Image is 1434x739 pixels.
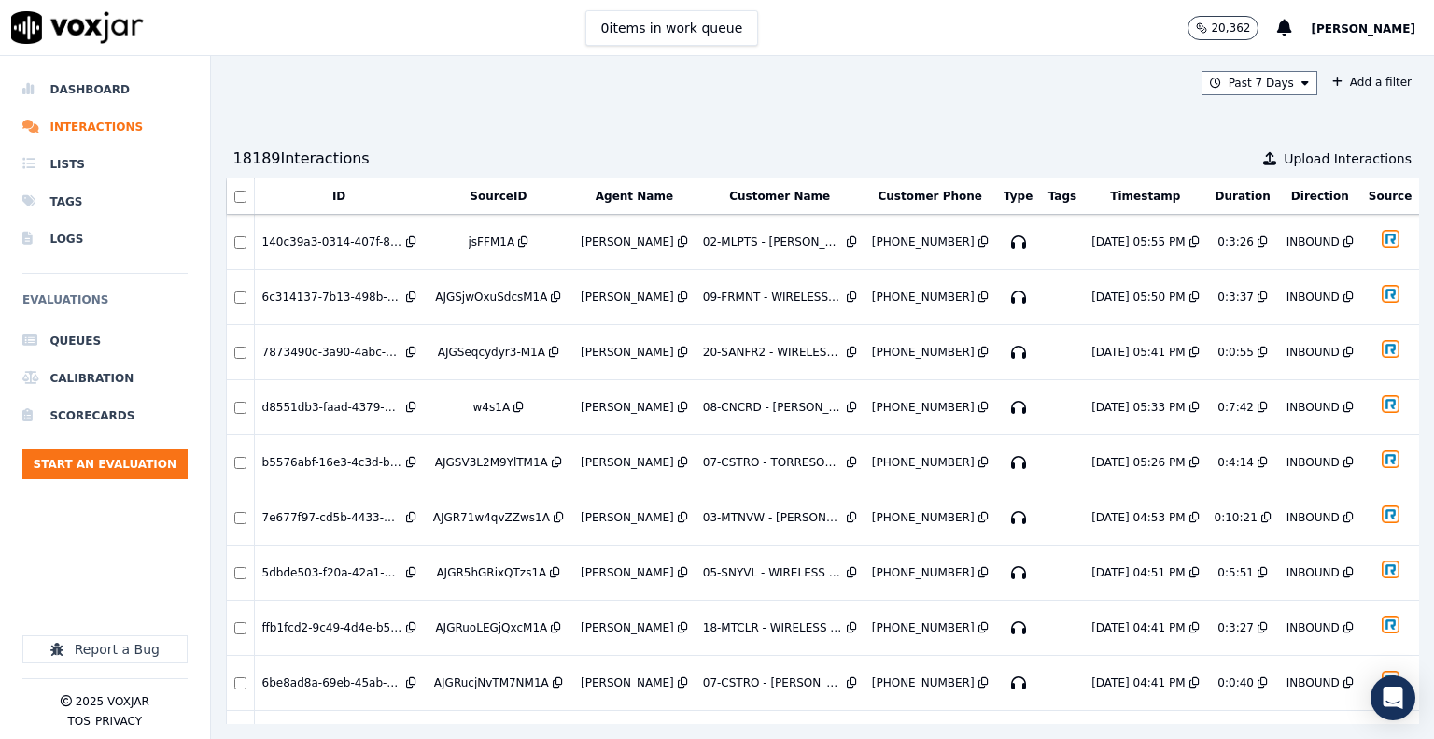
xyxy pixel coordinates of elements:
li: Interactions [22,108,188,146]
div: 0:0:40 [1217,675,1254,690]
div: [PHONE_NUMBER] [872,345,975,360]
div: AJGR5hGRixQTzs1A [436,565,546,580]
div: [PHONE_NUMBER] [872,620,975,635]
div: 0:10:21 [1215,510,1258,525]
a: Dashboard [22,71,188,108]
button: 20,362 [1188,16,1258,40]
div: b5576abf-16e3-4c3d-ba6d-eafbf13f93db [262,455,402,470]
div: INBOUND [1286,290,1340,305]
div: AJGRuoLEGjQxcM1A [435,620,547,635]
div: INBOUND [1286,400,1340,415]
div: [PHONE_NUMBER] [872,565,975,580]
div: [PERSON_NAME] [581,345,674,360]
div: [PERSON_NAME] [581,510,674,525]
button: Customer Name [729,189,830,204]
div: [DATE] 05:50 PM [1091,290,1185,305]
div: d8551db3-faad-4379-9bcd-eb3e41fd9faa [262,400,402,415]
span: Upload Interactions [1284,149,1412,168]
div: [PHONE_NUMBER] [872,455,975,470]
button: Direction [1291,189,1349,204]
p: 20,362 [1211,21,1250,36]
button: Privacy [95,714,142,729]
div: 6c314137-7b13-498b-81f0-7252d781863a [262,290,402,305]
div: 0:4:14 [1217,455,1254,470]
button: Past 7 Days [1202,71,1317,95]
img: RINGCENTRAL_OFFICE_icon [1374,663,1407,696]
img: RINGCENTRAL_OFFICE_icon [1374,498,1407,531]
div: [PERSON_NAME] [581,675,674,690]
div: [DATE] 05:33 PM [1091,400,1185,415]
div: AJGR71w4qvZZws1A [433,510,550,525]
button: 20,362 [1188,16,1277,40]
div: 7873490c-3a90-4abc-a0a0-42889f4b9570 [262,345,402,360]
div: 0:3:37 [1217,290,1254,305]
button: [PERSON_NAME] [1311,17,1434,39]
div: [PHONE_NUMBER] [872,675,975,690]
div: INBOUND [1286,675,1340,690]
div: AJGSeqcydyr3-M1A [438,345,545,360]
div: 140c39a3-0314-407f-874f-26b1253fbb20 [262,234,402,249]
div: 0:0:55 [1217,345,1254,360]
button: TOS [68,714,91,729]
div: 07-CSTRO - TORRESOCHOA,MER [703,455,843,470]
div: [PERSON_NAME] [581,234,674,249]
div: 02-MLPTS - [PERSON_NAME] [703,234,843,249]
div: [DATE] 04:41 PM [1091,620,1185,635]
button: Customer Phone [878,189,981,204]
div: [PHONE_NUMBER] [872,290,975,305]
div: 7e677f97-cd5b-4433-9a10-aab98bc0ff01 [262,510,402,525]
div: [DATE] 04:51 PM [1091,565,1185,580]
div: 18189 Interaction s [233,148,370,170]
a: Lists [22,146,188,183]
img: RINGCENTRAL_OFFICE_icon [1374,333,1407,365]
button: 0items in work queue [585,10,759,46]
button: Upload Interactions [1263,149,1412,168]
div: 18-MTCLR - WIRELESS CALLER [703,620,843,635]
div: Open Intercom Messenger [1371,675,1415,720]
img: RINGCENTRAL_OFFICE_icon [1374,222,1407,255]
button: Agent Name [596,189,673,204]
div: 0:3:27 [1217,620,1254,635]
div: [PERSON_NAME] [581,565,674,580]
span: [PERSON_NAME] [1311,22,1415,36]
button: Add a filter [1325,71,1419,93]
button: Type [1004,189,1033,204]
img: RINGCENTRAL_OFFICE_icon [1374,388,1407,420]
button: Start an Evaluation [22,449,188,479]
div: INBOUND [1286,455,1340,470]
div: [PHONE_NUMBER] [872,234,975,249]
button: SourceID [470,189,527,204]
button: Duration [1216,189,1271,204]
div: [DATE] 05:41 PM [1091,345,1185,360]
p: 2025 Voxjar [76,694,149,709]
div: AJGRucjNvTM7NM1A [434,675,549,690]
img: RINGCENTRAL_OFFICE_icon [1374,553,1407,586]
div: [DATE] 05:55 PM [1091,234,1185,249]
div: 08-CNCRD - [PERSON_NAME] [703,400,843,415]
div: AJGSjwOxuSdcsM1A [435,290,547,305]
a: Tags [22,183,188,220]
div: 03-MTNVW - [PERSON_NAME] [703,510,843,525]
div: [PERSON_NAME] [581,290,674,305]
div: 07-CSTRO - [PERSON_NAME] [703,675,843,690]
a: Scorecards [22,397,188,434]
div: [PHONE_NUMBER] [872,400,975,415]
button: Source [1369,189,1413,204]
a: Logs [22,220,188,258]
div: 05-SNYVL - WIRELESS CALLER [703,565,843,580]
div: [DATE] 04:53 PM [1091,510,1185,525]
img: RINGCENTRAL_OFFICE_icon [1374,608,1407,641]
div: 6be8ad8a-69eb-45ab-aab6-4f4f445ba5d8 [262,675,402,690]
img: voxjar logo [11,11,144,44]
a: Calibration [22,360,188,397]
img: RINGCENTRAL_OFFICE_icon [1374,277,1407,310]
div: 0:3:26 [1217,234,1254,249]
button: Tags [1048,189,1076,204]
a: Queues [22,322,188,360]
div: INBOUND [1286,565,1340,580]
